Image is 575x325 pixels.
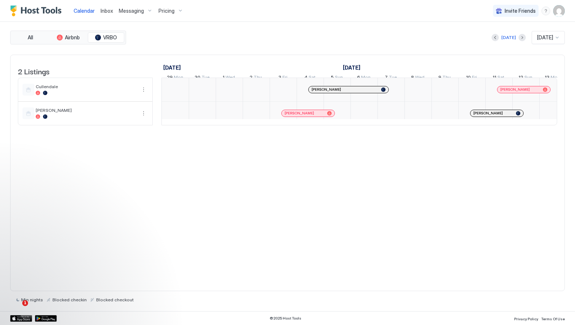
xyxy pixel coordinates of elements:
span: Thu [442,74,451,82]
button: VRBO [88,32,124,43]
span: [PERSON_NAME] [312,87,341,92]
span: Mon [174,74,183,82]
a: App Store [10,315,32,322]
a: October 1, 2025 [341,62,362,73]
span: 1 [223,74,224,82]
span: 6 [357,74,360,82]
a: October 9, 2025 [437,73,453,83]
span: Wed [415,74,425,82]
span: Messaging [119,8,144,14]
span: 8 [411,74,414,82]
a: October 2, 2025 [248,73,264,83]
a: September 30, 2025 [193,73,211,83]
div: menu [541,7,550,15]
span: © 2025 Host Tools [270,316,301,321]
a: Inbox [101,7,113,15]
a: October 6, 2025 [355,73,372,83]
span: Fri [282,74,287,82]
span: Fri [472,74,477,82]
a: October 10, 2025 [464,73,479,83]
div: menu [139,85,148,94]
span: 30 [195,74,200,82]
span: [PERSON_NAME] [285,111,314,115]
span: 11 [493,74,496,82]
span: 13 [545,74,549,82]
span: 10 [466,74,471,82]
a: October 3, 2025 [277,73,289,83]
a: September 29, 2025 [161,62,183,73]
span: 3 [278,74,281,82]
a: October 11, 2025 [491,73,506,83]
a: September 29, 2025 [165,73,185,83]
span: VRBO [103,34,117,41]
span: [PERSON_NAME] [473,111,503,115]
span: 5 [331,74,334,82]
div: tab-group [10,31,126,44]
a: Host Tools Logo [10,5,65,16]
button: More options [139,109,148,118]
div: User profile [553,5,565,17]
button: [DATE] [500,33,517,42]
a: Calendar [74,7,95,15]
a: Privacy Policy [514,314,538,322]
span: Invite Friends [505,8,536,14]
button: Previous month [492,34,499,41]
span: All [28,34,33,41]
span: Airbnb [65,34,80,41]
button: Airbnb [50,32,86,43]
span: Cullendale [36,84,136,89]
span: 29 [167,74,173,82]
span: [PERSON_NAME] [500,87,530,92]
a: Terms Of Use [541,314,565,322]
a: October 7, 2025 [383,73,399,83]
a: October 12, 2025 [517,73,534,83]
a: October 4, 2025 [302,73,317,83]
span: 7 [385,74,388,82]
a: October 5, 2025 [329,73,345,83]
span: Tue [202,74,210,82]
button: All [12,32,48,43]
span: 9 [438,74,441,82]
span: 2 [250,74,253,82]
span: Inbox [101,8,113,14]
span: Calendar [74,8,95,14]
span: 1 [22,300,28,306]
a: Google Play Store [35,315,57,322]
span: Pricing [159,8,175,14]
a: October 13, 2025 [543,73,562,83]
span: 4 [304,74,308,82]
div: [DATE] [501,34,516,41]
span: Mon [551,74,560,82]
span: Sat [309,74,316,82]
iframe: Intercom live chat [7,300,25,318]
span: Sat [497,74,504,82]
span: Wed [226,74,235,82]
span: Tue [389,74,397,82]
span: Thu [254,74,262,82]
button: More options [139,85,148,94]
button: Next month [519,34,526,41]
iframe: Intercom notifications message [5,254,151,305]
span: Privacy Policy [514,317,538,321]
a: October 1, 2025 [221,73,237,83]
div: menu [139,109,148,118]
span: 12 [519,74,523,82]
span: Sun [524,74,532,82]
a: October 8, 2025 [409,73,426,83]
span: [DATE] [537,34,553,41]
span: Terms Of Use [541,317,565,321]
span: Mon [361,74,371,82]
span: 2 Listings [18,66,50,77]
span: Sun [335,74,343,82]
span: [PERSON_NAME] [36,107,136,113]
